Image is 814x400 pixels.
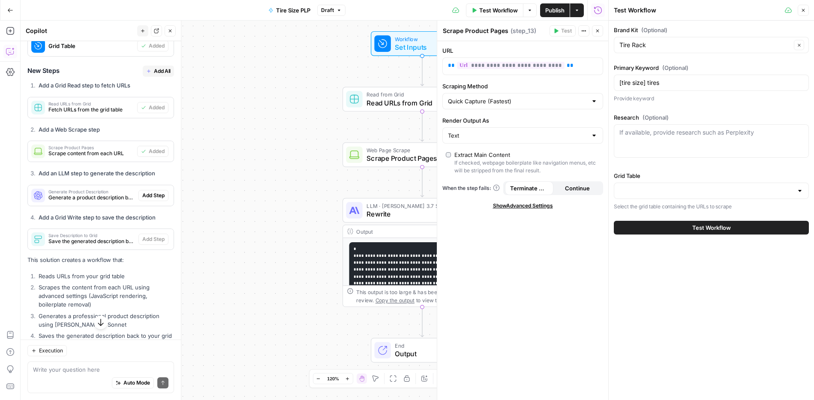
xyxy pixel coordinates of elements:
[366,202,465,210] span: LLM · [PERSON_NAME] 3.7 Sonnet
[143,66,174,77] button: Add All
[692,223,731,232] span: Test Workflow
[39,82,130,89] strong: Add a Grid Read step to fetch URLs
[48,189,135,194] span: Generate Product Description
[550,25,576,36] button: Test
[48,145,134,150] span: Scrape Product Pages
[540,3,570,17] button: Publish
[39,214,156,221] strong: Add a Grid Write step to save the description
[442,82,603,90] label: Scraping Method
[395,42,446,52] span: Set Inputs
[442,116,603,125] label: Render Output As
[619,41,791,49] input: Tire Rack
[36,283,174,309] li: Scrapes the content from each URL using advanced settings (JavaScript rendering, boilerplate remo...
[342,31,502,56] div: WorkflowSet InputsInputs
[356,227,474,235] div: Output
[137,146,168,157] button: Added
[366,153,472,163] span: Scrape Product Pages
[27,66,174,77] h3: New Steps
[421,56,424,86] g: Edge from start to step_12
[39,126,100,133] strong: Add a Web Scrape step
[263,3,315,17] button: Tire Size PLP
[112,377,154,388] button: Auto Mode
[375,297,415,303] span: Copy the output
[36,272,174,280] li: Reads URLs from your grid table
[454,150,510,159] div: Extract Main Content
[327,375,339,382] span: 120%
[511,27,536,35] span: ( step_13 )
[48,194,135,202] span: Generate a product description based on scraped content
[421,307,424,337] g: Edge from step_2 to end
[342,142,502,167] div: Web Page ScrapeScrape Product PagesStep 13
[614,202,809,211] p: Select the grid table containing the URLs to scrape
[443,27,508,35] textarea: Scrape Product Pages
[48,102,134,106] span: Read URLs from Grid
[493,202,553,210] span: Show Advanced Settings
[39,347,63,355] span: Execution
[36,331,174,340] li: Saves the generated description back to your grid
[137,102,168,113] button: Added
[342,338,502,363] div: EndOutput
[643,113,669,122] span: (Optional)
[561,27,572,35] span: Test
[366,209,465,219] span: Rewrite
[48,106,134,114] span: Fetch URLs from the grid table
[448,131,587,140] input: Text
[137,40,168,51] button: Added
[565,184,590,192] span: Continue
[123,379,150,387] span: Auto Mode
[26,27,135,35] div: Copilot
[395,342,465,350] span: End
[553,181,602,195] button: Continue
[641,26,667,34] span: (Optional)
[138,190,168,201] button: Add Step
[614,113,809,122] label: Research
[27,345,67,356] button: Execution
[154,67,171,75] span: Add All
[662,63,688,72] span: (Optional)
[142,192,165,199] span: Add Step
[510,184,548,192] span: Terminate Workflow
[448,97,587,105] input: Quick Capture (Fastest)
[395,35,446,43] span: Workflow
[614,221,809,235] button: Test Workflow
[138,234,168,245] button: Add Step
[366,90,472,99] span: Read from Grid
[366,98,472,108] span: Read URLs from Grid
[479,6,518,15] span: Test Workflow
[421,167,424,197] g: Edge from step_13 to step_2
[366,146,472,154] span: Web Page Scrape
[317,5,345,16] button: Draft
[466,3,523,17] button: Test Workflow
[48,233,135,238] span: Save Description to Grid
[356,288,497,304] div: This output is too large & has been abbreviated for review. to view the full content.
[27,256,174,265] p: This solution creates a workflow that:
[342,87,502,112] div: Read from GridRead URLs from GridStep 12
[545,6,565,15] span: Publish
[36,312,174,329] li: Generates a professional product description using [PERSON_NAME] 4 Sonnet
[142,235,165,243] span: Add Step
[614,26,809,34] label: Brand Kit
[442,184,500,192] a: When the step fails:
[442,46,603,55] label: URL
[149,104,165,111] span: Added
[395,349,465,359] span: Output
[421,111,424,141] g: Edge from step_12 to step_13
[614,63,809,72] label: Primary Keyword
[39,170,155,177] strong: Add an LLM step to generate the description
[614,171,809,180] label: Grid Table
[446,152,451,157] input: Extract Main ContentIf checked, webpage boilerplate like navigation menus, etc will be stripped f...
[48,150,134,157] span: Scrape content from each URL
[48,42,134,50] span: Grid Table
[48,238,135,245] span: Save the generated description back to the grid
[454,159,600,174] div: If checked, webpage boilerplate like navigation menus, etc will be stripped from the final result.
[276,6,310,15] span: Tire Size PLP
[321,6,334,14] span: Draft
[614,94,809,103] p: Provide keyword
[149,42,165,50] span: Added
[149,147,165,155] span: Added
